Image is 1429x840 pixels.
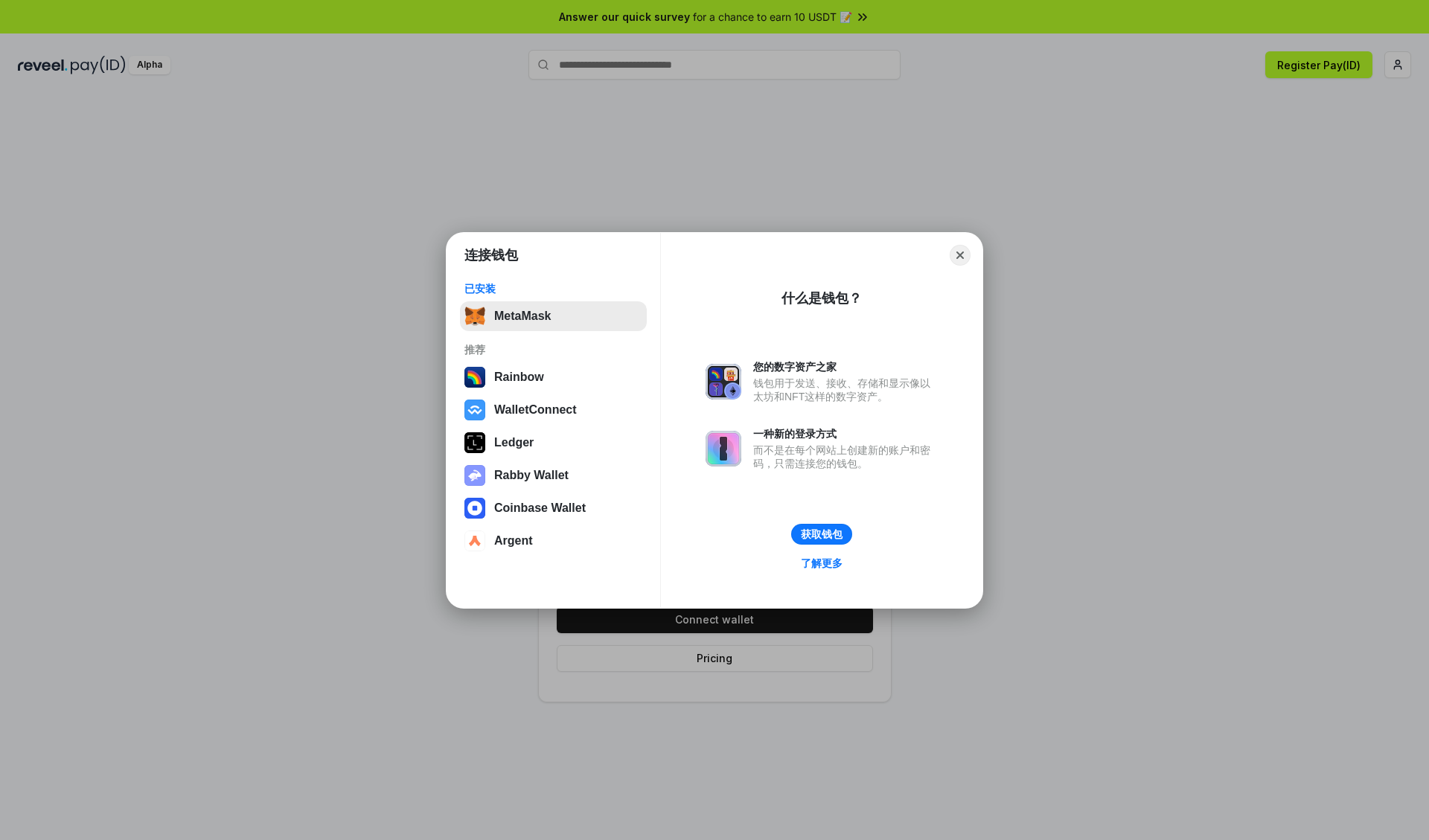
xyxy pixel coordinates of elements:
[464,498,485,519] img: svg+xml,%3Csvg%20width%3D%2228%22%20height%3D%2228%22%20viewBox%3D%220%200%2028%2028%22%20fill%3D...
[706,431,741,467] img: svg+xml,%3Csvg%20xmlns%3D%22http%3A%2F%2Fwww.w3.org%2F2000%2Fsvg%22%20fill%3D%22none%22%20viewBox...
[464,465,485,486] img: svg+xml,%3Csvg%20xmlns%3D%22http%3A%2F%2Fwww.w3.org%2F2000%2Fsvg%22%20fill%3D%22none%22%20viewBox...
[464,530,485,551] img: svg+xml,%3Csvg%20width%3D%2228%22%20height%3D%2228%22%20viewBox%3D%220%200%2028%2028%22%20fill%3D...
[753,360,938,373] div: 您的数字资产之家
[494,534,533,548] div: Argent
[460,461,647,490] button: Rabby Wallet
[494,469,569,482] div: Rabby Wallet
[494,501,586,515] div: Coinbase Wallet
[753,427,938,440] div: 一种新的登录方式
[494,403,577,417] div: WalletConnect
[460,362,647,392] button: Rainbow
[753,443,938,470] div: 而不是在每个网站上创建新的账户和密码，只需连接您的钱包。
[464,246,518,264] h1: 连接钱包
[460,395,647,425] button: WalletConnect
[706,364,741,400] img: svg+xml,%3Csvg%20xmlns%3D%22http%3A%2F%2Fwww.w3.org%2F2000%2Fsvg%22%20fill%3D%22none%22%20viewBox...
[460,526,647,556] button: Argent
[460,301,647,331] button: MetaMask
[791,524,852,545] button: 获取钱包
[464,343,642,356] div: 推荐
[792,554,851,573] a: 了解更多
[753,376,938,403] div: 钱包用于发送、接收、存储和显示像以太坊和NFT这样的数字资产。
[460,493,647,523] button: Coinbase Wallet
[494,436,534,449] div: Ledger
[494,310,551,323] div: MetaMask
[781,289,862,307] div: 什么是钱包？
[801,528,843,541] div: 获取钱包
[460,428,647,458] button: Ledger
[464,432,485,453] img: svg+xml,%3Csvg%20xmlns%3D%22http%3A%2F%2Fwww.w3.org%2F2000%2Fsvg%22%20width%3D%2228%22%20height%3...
[950,245,971,266] button: Close
[464,400,485,420] img: svg+xml,%3Csvg%20width%3D%2228%22%20height%3D%2228%22%20viewBox%3D%220%200%2028%2028%22%20fill%3D...
[494,371,544,384] div: Rainbow
[464,367,485,388] img: svg+xml,%3Csvg%20width%3D%22120%22%20height%3D%22120%22%20viewBox%3D%220%200%20120%20120%22%20fil...
[801,557,843,570] div: 了解更多
[464,306,485,327] img: svg+xml,%3Csvg%20fill%3D%22none%22%20height%3D%2233%22%20viewBox%3D%220%200%2035%2033%22%20width%...
[464,282,642,295] div: 已安装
